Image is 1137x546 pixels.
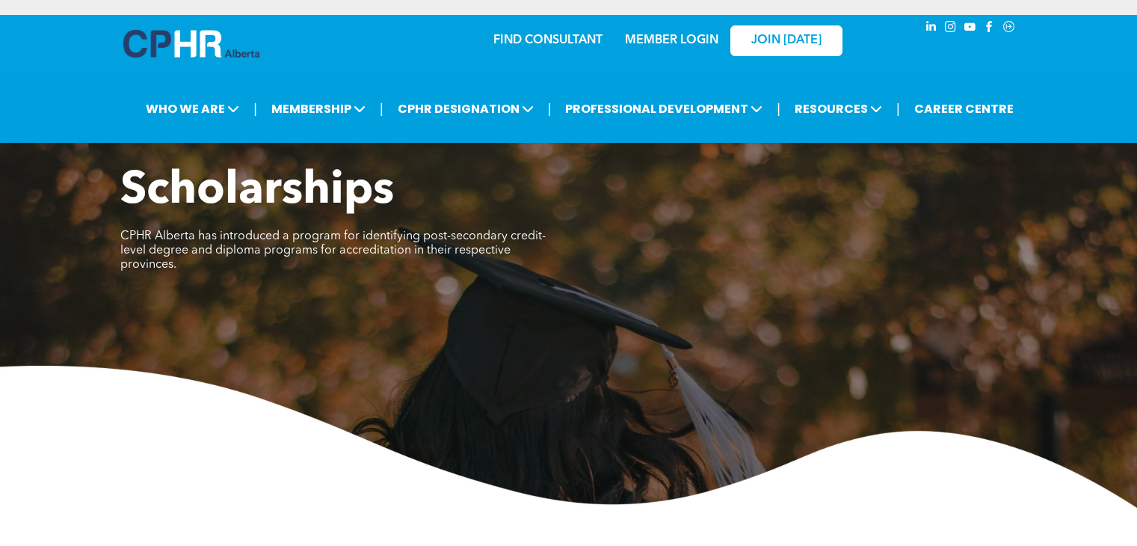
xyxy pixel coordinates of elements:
a: facebook [982,19,998,39]
a: MEMBER LOGIN [625,34,718,46]
span: WHO WE ARE [141,95,244,123]
span: CPHR DESIGNATION [393,95,538,123]
li: | [253,93,257,124]
li: | [380,93,383,124]
span: MEMBERSHIP [267,95,370,123]
a: instagram [943,19,959,39]
span: JOIN [DATE] [751,34,822,48]
img: A blue and white logo for cp alberta [123,30,259,58]
li: | [548,93,552,124]
a: youtube [962,19,979,39]
a: FIND CONSULTANT [493,34,603,46]
span: CPHR Alberta has introduced a program for identifying post-secondary credit-level degree and dipl... [120,230,546,271]
li: | [896,93,900,124]
a: CAREER CENTRE [910,95,1018,123]
span: RESOURCES [790,95,887,123]
span: Scholarships [120,169,394,214]
a: Social network [1001,19,1017,39]
li: | [777,93,780,124]
a: JOIN [DATE] [730,25,842,56]
a: linkedin [923,19,940,39]
span: PROFESSIONAL DEVELOPMENT [561,95,767,123]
